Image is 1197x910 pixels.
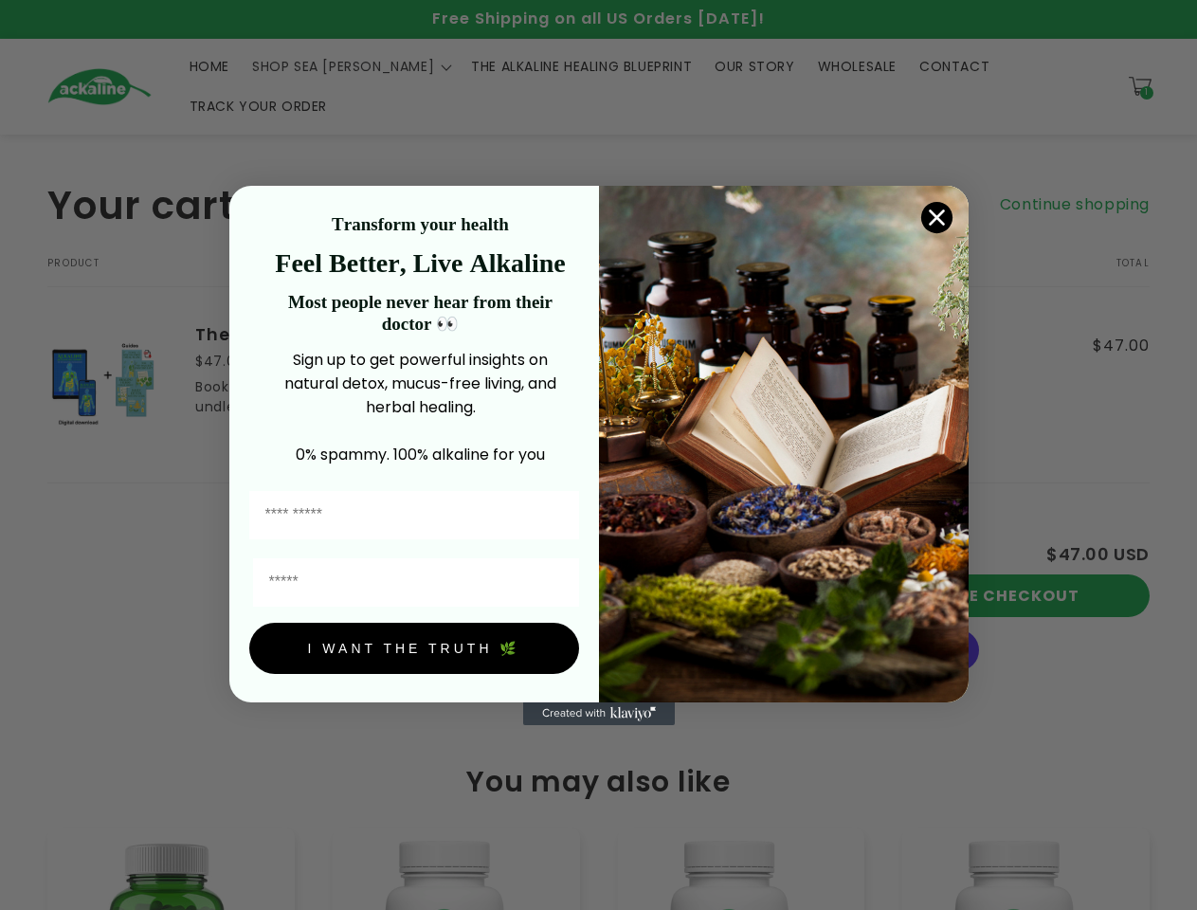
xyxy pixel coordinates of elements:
strong: Transform your health [332,214,509,234]
button: I WANT THE TRUTH 🌿 [249,623,579,674]
img: 4a4a186a-b914-4224-87c7-990d8ecc9bca.jpeg [599,186,969,702]
a: Created with Klaviyo - opens in a new tab [523,702,675,725]
strong: Feel Better, Live Alkaline [275,248,565,278]
input: Email [253,558,579,607]
input: First Name [249,491,579,539]
strong: Most people never hear from their doctor 👀 [288,292,553,334]
button: Close dialog [920,201,953,234]
p: Sign up to get powerful insights on natural detox, mucus-free living, and herbal healing. [263,348,579,419]
p: 0% spammy. 100% alkaline for you [263,443,579,466]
